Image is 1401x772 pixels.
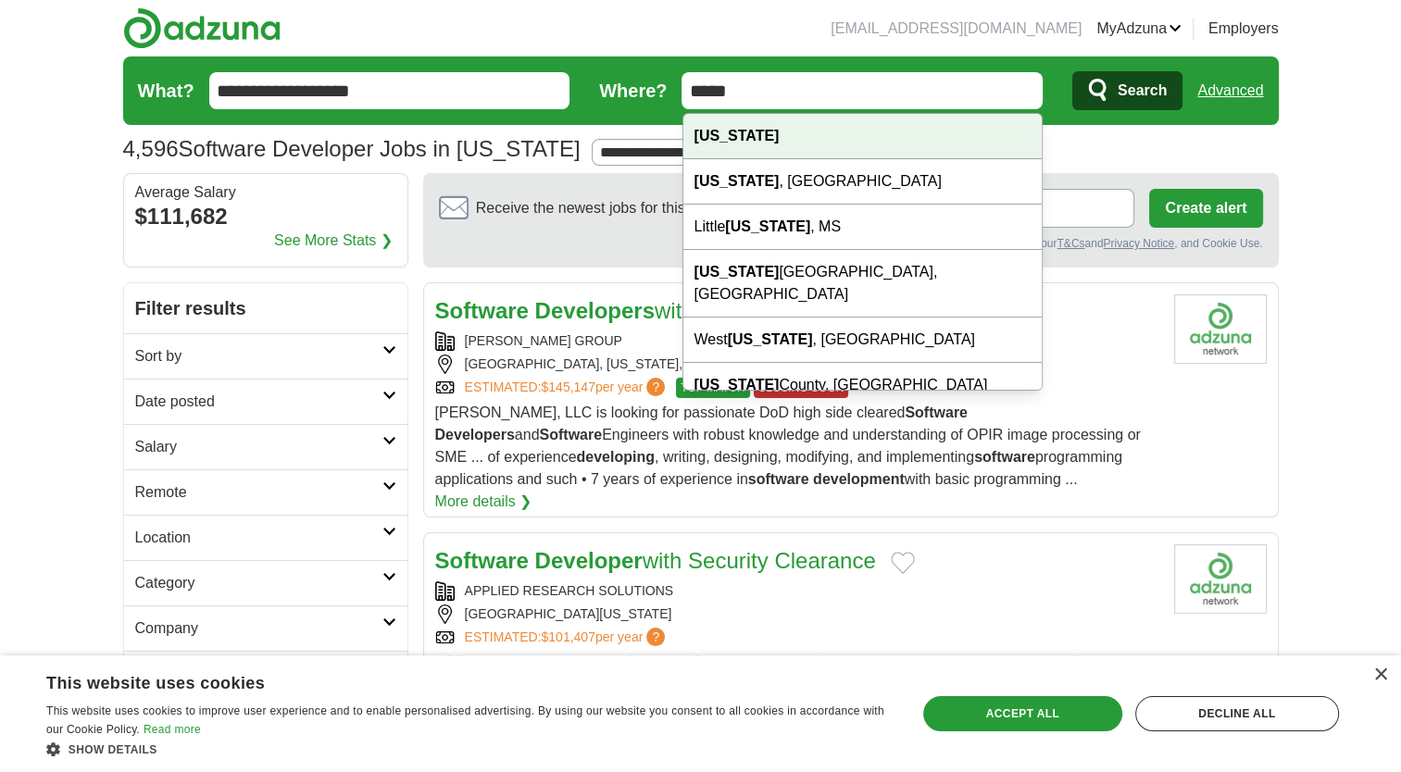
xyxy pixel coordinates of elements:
div: Little , MS [683,205,1043,250]
strong: Developer [693,654,764,669]
button: Create alert [1149,189,1262,228]
strong: [US_STATE] [728,331,813,347]
div: Accept all [923,696,1122,731]
div: Average Salary [135,185,396,200]
h2: Company [135,617,382,640]
img: Adzuna logo [123,7,281,49]
a: Remote [124,469,407,515]
strong: Software [435,298,529,323]
h2: Sort by [135,345,382,367]
img: Company logo [1174,544,1267,614]
div: $111,682 [135,200,396,233]
span: Search [1118,72,1167,109]
strong: Software [539,427,602,442]
strong: software [974,449,1035,465]
h2: Location [135,527,382,549]
span: ? [646,378,665,396]
div: Show details [46,740,891,758]
strong: [US_STATE] [694,128,780,143]
strong: Developer [535,548,643,573]
h2: Remote [135,481,382,504]
img: Company logo [1174,294,1267,364]
span: Show details [69,743,157,756]
div: [GEOGRAPHIC_DATA][US_STATE] [435,604,1159,624]
button: Search [1072,71,1182,110]
strong: Developers [535,298,655,323]
div: This website uses cookies [46,666,844,694]
a: Employment type [124,651,407,696]
a: Advanced [1197,72,1263,109]
span: [PERSON_NAME], LLC is looking for passionate DoD high side cleared and Engineers with robust know... [435,405,1141,487]
a: Read more, opens a new window [144,723,201,736]
a: More details ❯ [435,491,532,513]
strong: software [748,471,809,487]
h2: Filter results [124,283,407,333]
button: Add to favorite jobs [891,552,915,574]
strong: Software [626,654,689,669]
strong: [US_STATE] [725,218,810,234]
a: Date posted [124,379,407,424]
a: ESTIMATED:$145,147per year? [465,378,669,398]
div: Decline all [1135,696,1339,731]
div: By creating an alert, you agree to our and , and Cookie Use. [439,235,1263,252]
a: Company [124,605,407,651]
span: This website uses cookies to improve user experience and to enable personalised advertising. By u... [46,704,884,736]
label: Where? [599,77,667,105]
span: ARS is currently looking for a responsible for supporting the development of flight controls and ... [435,654,1157,691]
a: Privacy Notice [1103,237,1174,250]
a: Location [124,515,407,560]
a: See More Stats ❯ [274,230,393,252]
strong: [US_STATE] [694,264,780,280]
a: T&Cs [1057,237,1084,250]
a: Software Developerwith Security Clearance [435,548,876,573]
a: Salary [124,424,407,469]
h2: Salary [135,436,382,458]
span: Receive the newest jobs for this search : [476,197,793,219]
a: Employers [1208,18,1279,40]
li: [EMAIL_ADDRESS][DOMAIN_NAME] [831,18,1082,40]
a: Sort by [124,333,407,379]
span: 4,596 [123,132,179,166]
span: ? [646,628,665,646]
strong: [US_STATE] [694,173,780,189]
h1: Software Developer Jobs in [US_STATE] [123,136,581,161]
div: [GEOGRAPHIC_DATA], [GEOGRAPHIC_DATA] [683,250,1043,318]
h2: Date posted [135,391,382,413]
h2: Category [135,572,382,594]
div: APPLIED RESEARCH SOLUTIONS [435,581,1159,601]
div: , [GEOGRAPHIC_DATA] [683,159,1043,205]
a: ESTIMATED:$101,407per year? [465,628,669,647]
a: MyAdzuna [1096,18,1182,40]
span: TOP MATCH [676,378,749,398]
div: County, [GEOGRAPHIC_DATA] [683,363,1043,408]
strong: development [813,471,905,487]
strong: Developers [435,427,515,442]
label: What? [138,77,194,105]
div: West , [GEOGRAPHIC_DATA] [683,318,1043,363]
div: [GEOGRAPHIC_DATA], [US_STATE], 45377 [435,355,1159,374]
a: Category [124,560,407,605]
span: $101,407 [541,629,594,644]
a: Software Developerswith Security Clearance [435,298,889,323]
div: Close [1373,668,1387,682]
strong: [US_STATE] [694,377,780,392]
strong: developing [576,449,654,465]
strong: Software [905,405,968,420]
strong: Software [435,548,529,573]
div: [PERSON_NAME] GROUP [435,331,1159,351]
span: $145,147 [541,380,594,394]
